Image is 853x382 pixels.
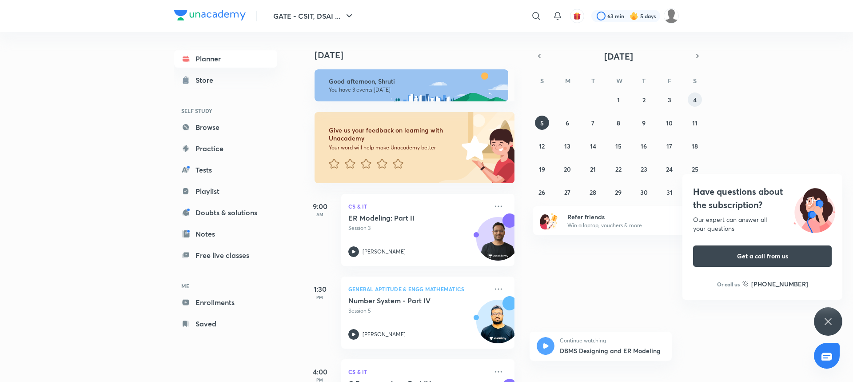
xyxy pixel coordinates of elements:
abbr: October 6, 2025 [566,119,569,127]
button: October 20, 2025 [560,162,574,176]
abbr: October 28, 2025 [590,188,596,197]
abbr: October 2, 2025 [642,96,646,104]
img: feedback_image [431,112,514,183]
h6: Refer friends [567,212,677,221]
img: streak [630,12,638,20]
a: Enrollments [174,294,277,311]
abbr: Friday [668,76,671,85]
a: Planner [174,50,277,68]
p: [PERSON_NAME] [363,248,406,256]
button: October 2, 2025 [637,92,651,107]
h6: Give us your feedback on learning with Unacademy [329,126,458,142]
abbr: October 5, 2025 [540,119,544,127]
abbr: October 9, 2025 [642,119,646,127]
abbr: Wednesday [616,76,622,85]
h5: Number System - Part IV [348,296,459,305]
button: October 15, 2025 [611,139,626,153]
button: GATE - CSIT, DSAI ... [268,7,360,25]
button: October 18, 2025 [688,139,702,153]
abbr: October 16, 2025 [641,142,647,150]
abbr: October 13, 2025 [564,142,570,150]
button: October 27, 2025 [560,185,574,199]
h4: Have questions about the subscription? [693,185,832,212]
abbr: October 14, 2025 [590,142,596,150]
abbr: October 10, 2025 [666,119,673,127]
abbr: October 18, 2025 [692,142,698,150]
h6: [PHONE_NUMBER] [751,279,808,289]
button: [DATE] [546,50,691,62]
img: afternoon [315,69,508,101]
abbr: Tuesday [591,76,595,85]
button: October 24, 2025 [662,162,677,176]
button: October 21, 2025 [586,162,600,176]
abbr: October 30, 2025 [640,188,648,197]
abbr: October 22, 2025 [615,165,622,173]
abbr: October 27, 2025 [564,188,570,197]
button: October 1, 2025 [611,92,626,107]
a: Store [174,71,277,89]
a: Browse [174,118,277,136]
h5: 1:30 [302,284,338,294]
h6: ME [174,278,277,294]
abbr: October 23, 2025 [641,165,647,173]
abbr: Monday [565,76,570,85]
img: Company Logo [174,10,246,20]
p: Or call us [717,280,740,288]
button: October 19, 2025 [535,162,549,176]
h5: 4:00 [302,366,338,377]
abbr: October 20, 2025 [564,165,571,173]
div: Our expert can answer all your questions [693,215,832,233]
abbr: October 19, 2025 [539,165,545,173]
abbr: October 1, 2025 [617,96,620,104]
img: avatar [573,12,581,20]
a: Tests [174,161,277,179]
button: October 8, 2025 [611,116,626,130]
a: [PHONE_NUMBER] [742,279,808,289]
a: Notes [174,225,277,243]
div: Store [195,75,219,85]
abbr: Sunday [540,76,544,85]
abbr: October 21, 2025 [590,165,596,173]
p: Session 3 [348,224,488,232]
button: October 5, 2025 [535,116,549,130]
img: Avatar [477,305,519,347]
h6: SELF STUDY [174,103,277,118]
button: October 30, 2025 [637,185,651,199]
abbr: October 12, 2025 [539,142,545,150]
img: referral [540,212,558,229]
abbr: October 24, 2025 [666,165,673,173]
button: October 3, 2025 [662,92,677,107]
button: October 12, 2025 [535,139,549,153]
abbr: October 26, 2025 [538,188,545,197]
button: October 6, 2025 [560,116,574,130]
abbr: October 7, 2025 [591,119,594,127]
abbr: October 31, 2025 [666,188,673,197]
p: CS & IT [348,366,488,377]
a: Practice [174,140,277,157]
button: Get a call from us [693,245,832,267]
abbr: Thursday [642,76,646,85]
button: October 11, 2025 [688,116,702,130]
p: You have 3 events [DATE] [329,86,500,93]
a: Playlist [174,182,277,200]
a: Saved [174,315,277,333]
abbr: October 25, 2025 [692,165,698,173]
button: October 22, 2025 [611,162,626,176]
h6: Good afternoon, Shruti [329,77,500,85]
button: avatar [570,9,584,23]
button: October 28, 2025 [586,185,600,199]
button: October 26, 2025 [535,185,549,199]
button: October 23, 2025 [637,162,651,176]
p: [PERSON_NAME] [363,330,406,338]
p: Session 5 [348,307,488,315]
abbr: October 15, 2025 [615,142,622,150]
p: Continue watching [560,337,665,344]
button: October 9, 2025 [637,116,651,130]
button: October 25, 2025 [688,162,702,176]
button: October 10, 2025 [662,116,677,130]
a: Free live classes [174,246,277,264]
abbr: Saturday [693,76,697,85]
p: Win a laptop, vouchers & more [567,221,677,229]
p: Your word will help make Unacademy better [329,144,458,151]
button: October 29, 2025 [611,185,626,199]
